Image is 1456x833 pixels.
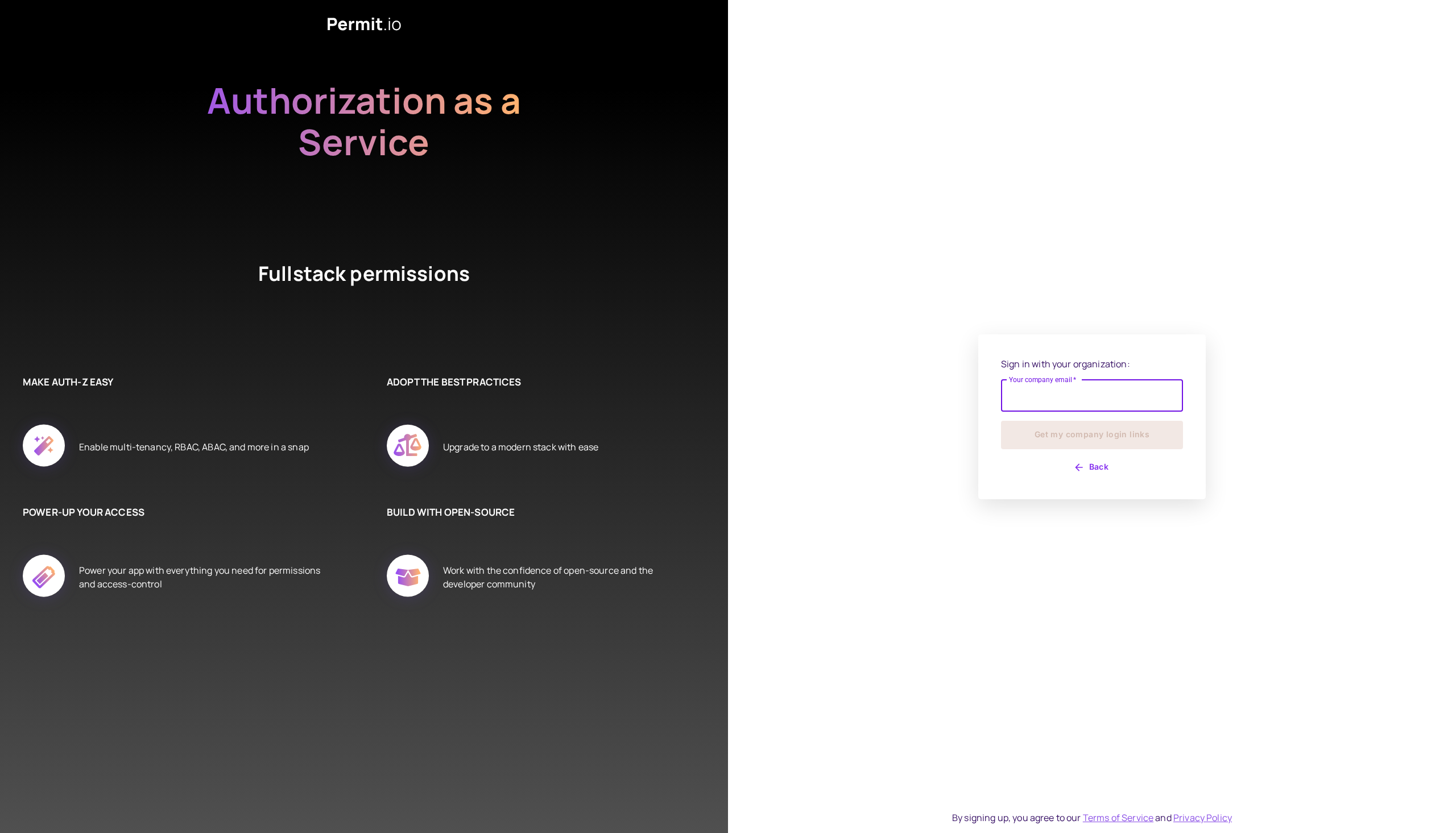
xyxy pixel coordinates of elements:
h2: Authorization as a Service [171,80,557,204]
button: Back [1001,458,1183,476]
div: Power your app with everything you need for permissions and access-control [79,542,330,612]
p: Sign in with your organization: [1001,357,1183,371]
button: Get my company login links [1001,421,1183,449]
a: Terms of Service [1083,811,1153,824]
a: Privacy Policy [1173,811,1232,824]
div: Upgrade to a modern stack with ease [443,412,598,482]
h6: POWER-UP YOUR ACCESS [23,505,330,520]
div: Work with the confidence of open-source and the developer community [443,542,694,612]
h6: ADOPT THE BEST PRACTICES [387,375,694,389]
h6: MAKE AUTH-Z EASY [23,375,330,389]
div: By signing up, you agree to our and [952,811,1232,824]
h4: Fullstack permissions [216,260,512,329]
h6: BUILD WITH OPEN-SOURCE [387,505,694,520]
div: Enable multi-tenancy, RBAC, ABAC, and more in a snap [79,412,309,482]
label: Your company email [1009,375,1077,384]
